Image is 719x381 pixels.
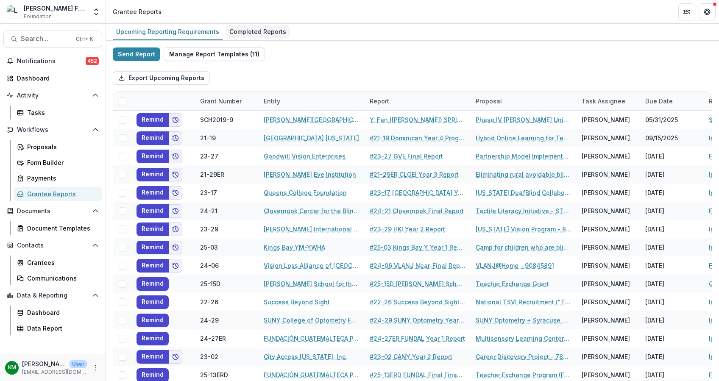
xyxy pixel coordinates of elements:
div: Grant Number [195,92,259,110]
div: Kate Morris [8,365,16,370]
div: [PERSON_NAME] [582,188,630,197]
a: Document Templates [14,221,102,235]
div: [PERSON_NAME] [582,225,630,234]
span: Notifications [17,58,86,65]
button: Add to friends [169,222,182,236]
div: [PERSON_NAME] [582,334,630,343]
a: Form Builder [14,156,102,170]
button: Remind [137,277,169,291]
a: Partnership Model Implementation - 90151663 [476,152,571,161]
button: Remind [137,222,169,236]
div: Proposal [471,92,577,110]
div: [PERSON_NAME] [582,370,630,379]
p: User [70,360,87,368]
div: Dashboard [17,74,95,83]
button: Open entity switcher [90,3,102,20]
div: Entity [259,92,365,110]
a: #22-26 Success Beyond Sight Year 3 Report [370,298,465,306]
div: [DATE] [640,238,704,256]
a: Y. Fan ([PERSON_NAME]) SPRING 2025 Scholarship Voucher [370,115,465,124]
a: [PERSON_NAME][GEOGRAPHIC_DATA] [264,115,359,124]
a: National TSVI Recruitment ("TRTP") Project - 76074279 [476,298,571,306]
a: #21-29ER CLGEI Year 3 Report [370,170,459,179]
div: [DATE] [640,165,704,184]
a: Tactile Literacy Initiative - STEM Kits [476,206,571,215]
div: 25-03 [200,243,218,252]
a: VLANJ@Home - 90845891 [476,261,554,270]
a: Queens College Foundation [264,188,347,197]
button: Send Report [113,47,160,61]
a: #25-13ERD FUNDAL Final Financial Reconciliation [370,370,465,379]
div: 23-29 [200,225,218,234]
button: Partners [678,3,695,20]
button: Open Data & Reporting [3,289,102,302]
a: Tasks [14,106,102,120]
div: Communications [27,274,95,283]
button: Manage Report Templates (11) [164,47,265,61]
div: [PERSON_NAME] [582,152,630,161]
nav: breadcrumb [109,6,165,18]
div: Dashboard [27,308,95,317]
a: Kings Bay YM-YWHA [264,243,325,252]
span: Workflows [17,126,89,133]
div: Grantee Reports [113,7,162,16]
div: Document Templates [27,224,95,233]
a: #23-02 CANY Year 2 Report [370,352,452,361]
span: Foundation [24,13,52,20]
a: #25-15D [PERSON_NAME] School Confirmation of Grant Spend-down [370,279,465,288]
div: 24-06 [200,261,219,270]
div: [DATE] [640,293,704,311]
div: 25-15D [200,279,220,288]
div: Due Date [640,97,678,106]
div: 24-27ER [200,334,226,343]
p: [PERSON_NAME] [22,359,66,368]
button: Notifications452 [3,54,102,68]
a: Teacher Exchange Program (FUNDAL and [PERSON_NAME] School) [476,370,571,379]
button: Add to friends [169,186,182,200]
button: Remind [137,241,169,254]
span: Contacts [17,242,89,249]
a: City Access [US_STATE], Inc. [264,352,347,361]
button: Remind [137,259,169,273]
div: 23-17 [200,188,217,197]
div: [DATE] [640,256,704,275]
button: Search... [3,31,102,47]
a: Hybrid Online Learning for Teachers of Students Who are Blind or Visually Impaired (TVIs) includi... [476,133,571,142]
span: Search... [21,35,71,43]
div: [PERSON_NAME] [582,279,630,288]
a: FUNDACIÓN GUATEMALTECA PARA NIÑOS CON SORDOCEGUERA [PERSON_NAME] [264,334,359,343]
div: [PERSON_NAME] [582,316,630,325]
div: 21-29ER [200,170,224,179]
button: Add to friends [169,113,182,127]
a: Communications [14,271,102,285]
div: [PERSON_NAME] [582,206,630,215]
button: Remind [137,113,169,127]
a: [US_STATE] DeafBlind Collaborative - 88733939 [476,188,571,197]
a: #21-19 Dominican Year 4 Progress Report [370,133,465,142]
a: Data Report [14,321,102,335]
a: Clovernook Center for the Blind and Visually Impaired [264,206,359,215]
button: Export Upcoming Reports [113,71,210,85]
button: Remind [137,314,169,327]
div: Grantee Reports [27,189,95,198]
a: [PERSON_NAME] Eye Institution [264,170,356,179]
button: Remind [137,295,169,309]
div: [DATE] [640,275,704,293]
div: 24-29 [200,316,219,325]
a: Dashboard [3,71,102,85]
button: Add to friends [169,204,182,218]
div: 25-13ERD [200,370,228,379]
a: [GEOGRAPHIC_DATA] [US_STATE] [264,133,359,142]
div: Report [365,97,394,106]
div: Tasks [27,108,95,117]
a: #24-21 Clovernook Final Report [370,206,464,215]
a: Success Beyond Sight [264,298,330,306]
a: #23-27 GVE Final Report [370,152,443,161]
div: Grant Number [195,97,247,106]
a: Grantees [14,256,102,270]
span: 452 [86,57,99,65]
a: Vision Loss Alliance of [GEOGRAPHIC_DATA] [264,261,359,270]
a: Teacher Exchange Grant [476,279,549,288]
div: [PERSON_NAME] [582,133,630,142]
